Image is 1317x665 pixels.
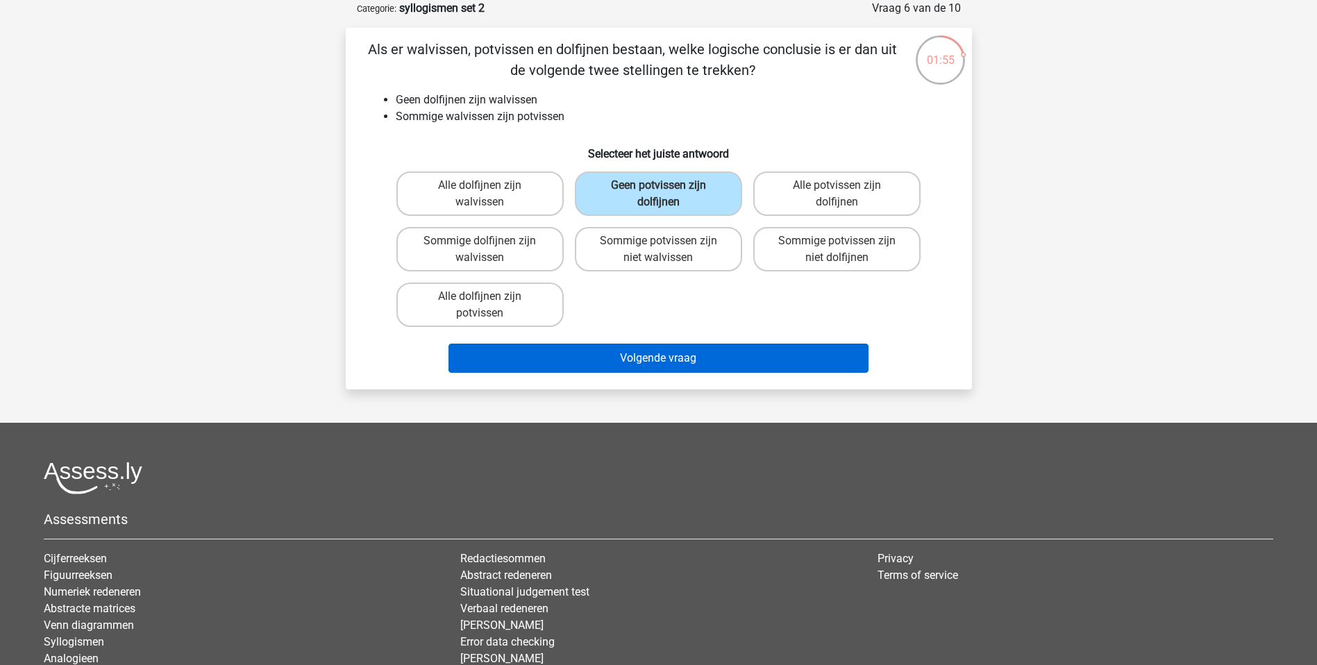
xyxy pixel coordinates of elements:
a: Terms of service [878,569,958,582]
a: Venn diagrammen [44,618,134,632]
label: Sommige potvissen zijn niet dolfijnen [753,227,921,271]
div: 01:55 [914,34,966,69]
a: Analogieen [44,652,99,665]
a: Numeriek redeneren [44,585,141,598]
label: Alle dolfijnen zijn potvissen [396,283,564,327]
a: Cijferreeksen [44,552,107,565]
a: [PERSON_NAME] [460,652,544,665]
img: Assessly logo [44,462,142,494]
a: Error data checking [460,635,555,648]
a: Verbaal redeneren [460,602,548,615]
a: Abstract redeneren [460,569,552,582]
a: Syllogismen [44,635,104,648]
a: Situational judgement test [460,585,589,598]
a: [PERSON_NAME] [460,618,544,632]
a: Abstracte matrices [44,602,135,615]
label: Alle potvissen zijn dolfijnen [753,171,921,216]
strong: syllogismen set 2 [399,1,485,15]
h5: Assessments [44,511,1273,528]
li: Sommige walvissen zijn potvissen [396,108,950,125]
p: Als er walvissen, potvissen en dolfijnen bestaan, welke logische conclusie is er dan uit de volge... [368,39,898,81]
h6: Selecteer het juiste antwoord [368,136,950,160]
label: Geen potvissen zijn dolfijnen [575,171,742,216]
a: Privacy [878,552,914,565]
label: Alle dolfijnen zijn walvissen [396,171,564,216]
label: Sommige dolfijnen zijn walvissen [396,227,564,271]
a: Figuurreeksen [44,569,112,582]
a: Redactiesommen [460,552,546,565]
label: Sommige potvissen zijn niet walvissen [575,227,742,271]
button: Volgende vraag [448,344,869,373]
li: Geen dolfijnen zijn walvissen [396,92,950,108]
small: Categorie: [357,3,396,14]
